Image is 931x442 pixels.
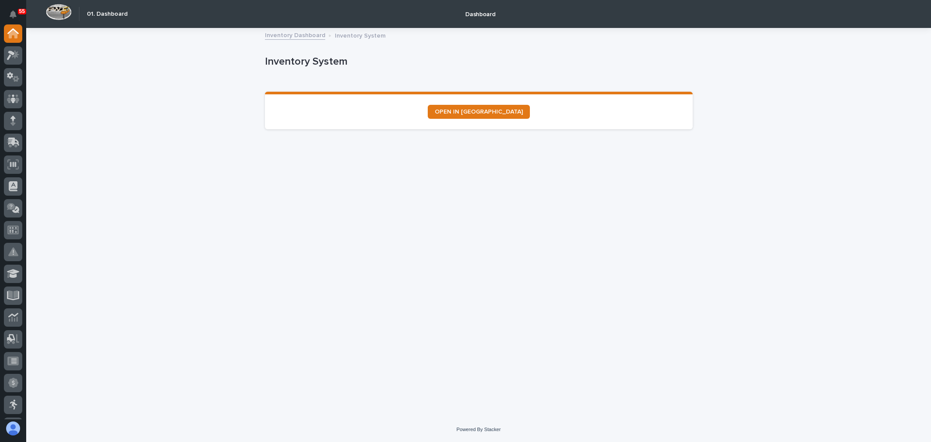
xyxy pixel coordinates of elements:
a: OPEN IN [GEOGRAPHIC_DATA] [428,105,530,119]
span: OPEN IN [GEOGRAPHIC_DATA] [435,109,523,115]
p: 55 [19,8,25,14]
h2: 01. Dashboard [87,10,127,18]
img: Workspace Logo [46,4,72,20]
button: Notifications [4,5,22,24]
a: Powered By Stacker [457,427,501,432]
p: Inventory System [335,30,385,40]
a: Inventory Dashboard [265,30,325,40]
div: Notifications55 [11,10,22,24]
button: users-avatar [4,419,22,438]
p: Inventory System [265,55,689,68]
